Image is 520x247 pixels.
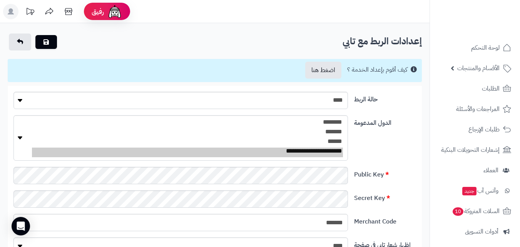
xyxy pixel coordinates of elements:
span: 10 [452,207,464,216]
label: Secret Key [351,190,419,203]
a: إشعارات التحويلات البنكية [435,141,515,159]
span: رفيق [92,7,104,16]
span: العملاء [483,165,498,176]
span: جديد [462,187,477,195]
span: المراجعات والأسئلة [456,104,500,114]
span: الطلبات [482,83,500,94]
img: logo-2.png [468,6,513,22]
a: وآتس آبجديد [435,181,515,200]
a: لوحة التحكم [435,39,515,57]
label: Merchant Code [351,214,419,226]
span: لوحة التحكم [471,42,500,53]
a: المراجعات والأسئلة [435,100,515,118]
img: ai-face.png [107,4,122,19]
a: تحديثات المنصة [20,4,40,21]
div: Open Intercom Messenger [12,217,30,235]
a: طلبات الإرجاع [435,120,515,139]
a: اضغط هنا [305,62,341,79]
h2: إعدادات الربط مع تابي [8,34,422,49]
a: السلات المتروكة10 [435,202,515,220]
span: وآتس آب [461,185,498,196]
label: Public Key [351,167,419,179]
a: الطلبات [435,79,515,98]
span: أدوات التسويق [465,226,498,237]
span: إشعارات التحويلات البنكية [441,145,500,155]
span: طلبات الإرجاع [468,124,500,135]
a: العملاء [435,161,515,180]
small: كيف أقوم بإعداد الخدمة ؟ [347,65,407,74]
span: الأقسام والمنتجات [457,63,500,74]
label: حالة الربط [351,92,419,104]
a: أدوات التسويق [435,222,515,241]
span: السلات المتروكة [452,206,500,217]
label: الدول المدعومة [351,115,419,128]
